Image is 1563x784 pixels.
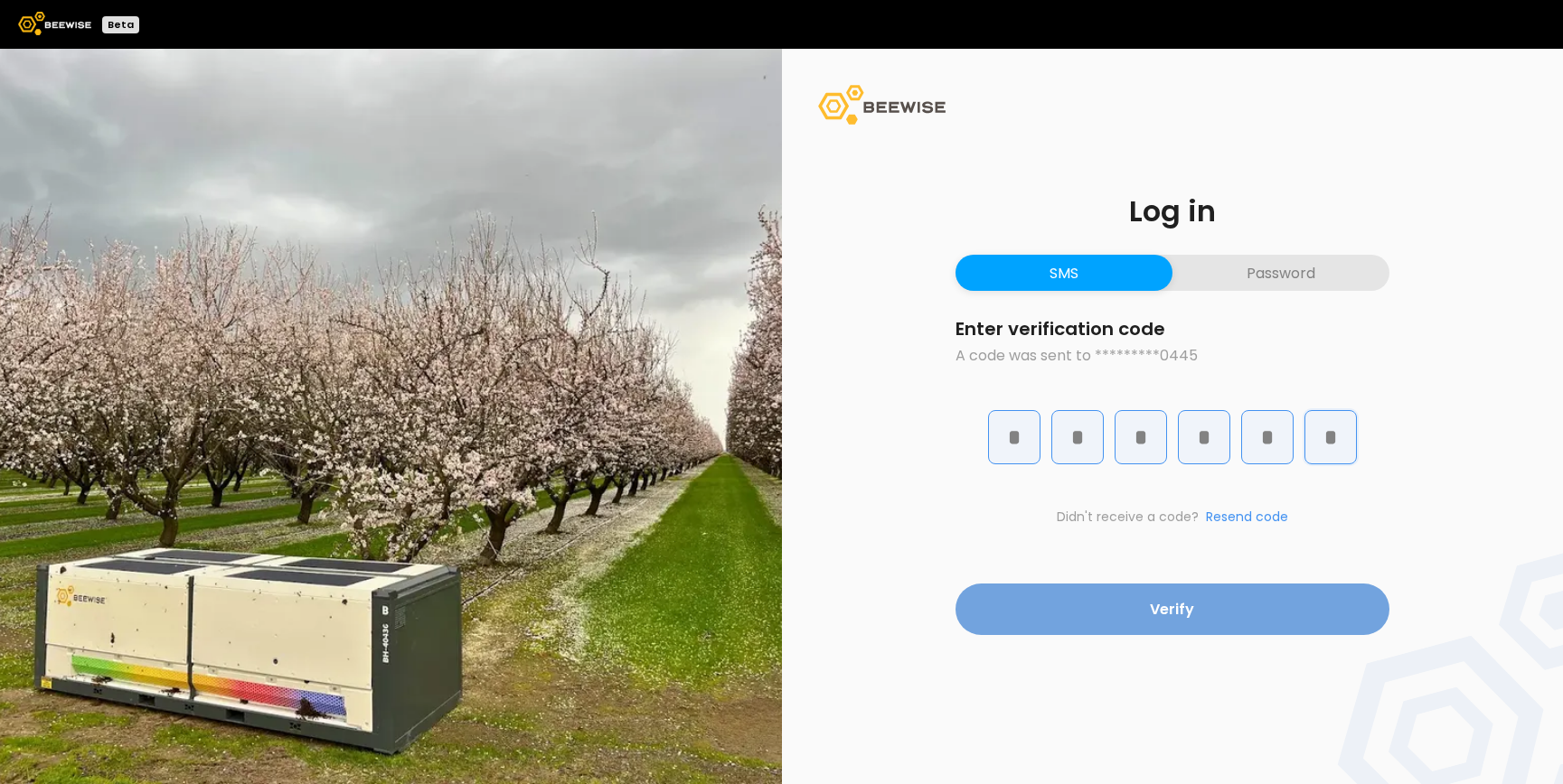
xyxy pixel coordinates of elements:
input: Digit 5 of 6 [1241,410,1294,464]
span: Verify [1150,598,1194,621]
input: Digit 4 of 6 [1178,410,1230,464]
div: Beta [102,16,139,33]
input: Digit 6 of 6 [1304,410,1357,464]
span: Didn't receive a code? [1057,508,1288,526]
button: Verify [956,583,1389,635]
h1: Log in [956,197,1389,226]
img: Beewise logo [18,12,91,35]
input: Digit 1 of 6 [988,410,1040,464]
button: SMS [956,255,1172,291]
button: Resend code [1206,508,1288,527]
input: Digit 3 of 6 [1115,410,1167,464]
h2: Enter verification code [956,320,1389,338]
input: Digit 2 of 6 [1051,410,1104,464]
button: Password [1172,255,1389,291]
